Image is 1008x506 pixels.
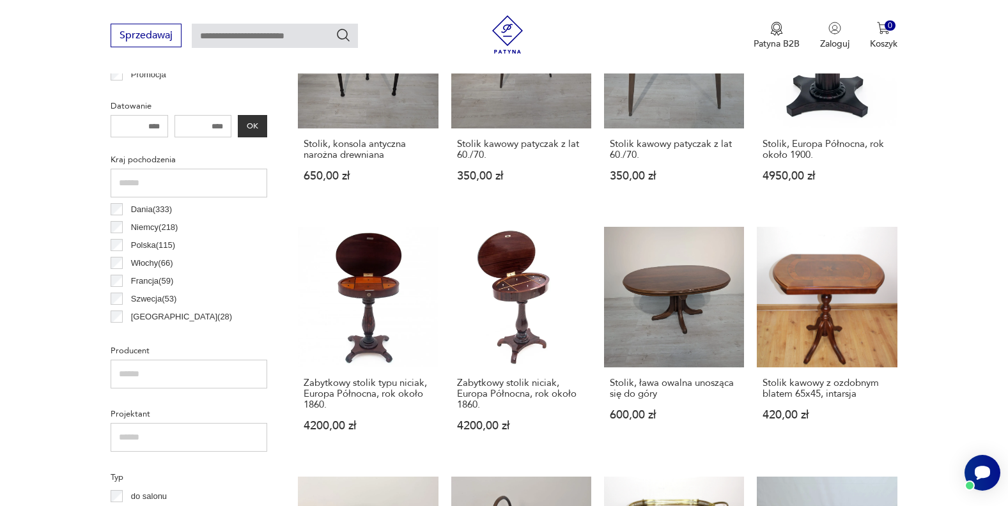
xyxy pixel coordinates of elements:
p: 4950,00 zł [763,171,891,181]
button: Patyna B2B [754,22,800,50]
p: Włochy ( 66 ) [131,256,173,270]
a: Sprzedawaj [111,32,182,41]
p: Promocja [131,68,166,82]
p: [GEOGRAPHIC_DATA] ( 28 ) [131,310,232,324]
button: Sprzedawaj [111,24,182,47]
button: OK [238,115,267,137]
img: Patyna - sklep z meblami i dekoracjami vintage [488,15,527,54]
p: 4200,00 zł [457,420,585,431]
button: 0Koszyk [870,22,897,50]
p: Polska ( 115 ) [131,238,175,252]
img: Ikona medalu [770,22,783,36]
a: Zabytkowy stolik typu niciak, Europa Północna, rok około 1860.Zabytkowy stolik typu niciak, Europ... [298,227,438,456]
h3: Stolik kawowy z ozdobnym blatem 65x45, intarsja [763,378,891,399]
p: Dania ( 333 ) [131,203,172,217]
p: Szwecja ( 53 ) [131,292,177,306]
img: Ikona koszyka [877,22,890,34]
p: 650,00 zł [304,171,432,181]
p: Typ [111,470,267,484]
h3: Zabytkowy stolik niciak, Europa Północna, rok około 1860. [457,378,585,410]
p: Producent [111,344,267,358]
iframe: Smartsupp widget button [965,455,1000,491]
p: do salonu [131,489,167,503]
p: Kraj pochodzenia [111,153,267,167]
p: Niemcy ( 218 ) [131,220,178,234]
p: 420,00 zł [763,410,891,420]
a: Ikona medaluPatyna B2B [754,22,800,50]
h3: Stolik, konsola antyczna narożna drewniana [304,139,432,160]
p: Zaloguj [820,38,849,50]
p: 350,00 zł [610,171,738,181]
a: Stolik kawowy z ozdobnym blatem 65x45, intarsjaStolik kawowy z ozdobnym blatem 65x45, intarsja420... [757,227,897,456]
p: Koszyk [870,38,897,50]
p: Projektant [111,407,267,421]
p: Czechosłowacja ( 21 ) [131,328,206,342]
p: 4200,00 zł [304,420,432,431]
a: Zabytkowy stolik niciak, Europa Północna, rok około 1860.Zabytkowy stolik niciak, Europa Północna... [451,227,591,456]
div: 0 [885,20,896,31]
img: Ikonka użytkownika [828,22,841,34]
a: Stolik, ława owalna unosząca się do góryStolik, ława owalna unosząca się do góry600,00 zł [604,227,744,456]
p: Francja ( 59 ) [131,274,174,288]
h3: Zabytkowy stolik typu niciak, Europa Północna, rok około 1860. [304,378,432,410]
h3: Stolik kawowy patyczak z lat 60./70. [457,139,585,160]
p: 350,00 zł [457,171,585,181]
h3: Stolik, ława owalna unosząca się do góry [610,378,738,399]
button: Szukaj [336,27,351,43]
p: Datowanie [111,99,267,113]
button: Zaloguj [820,22,849,50]
h3: Stolik, Europa Północna, rok około 1900. [763,139,891,160]
p: 600,00 zł [610,410,738,420]
h3: Stolik kawowy patyczak z lat 60./70. [610,139,738,160]
p: Patyna B2B [754,38,800,50]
